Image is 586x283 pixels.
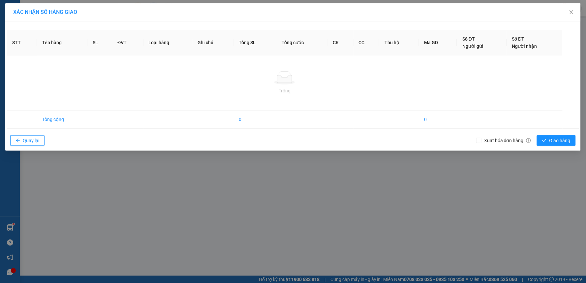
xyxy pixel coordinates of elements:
[526,138,531,143] span: info-circle
[37,110,87,129] td: Tổng cộng
[276,30,327,55] th: Tổng cước
[15,138,20,143] span: arrow-left
[192,30,233,55] th: Ghi chú
[233,110,276,129] td: 0
[112,30,143,55] th: ĐVT
[542,138,547,143] span: check
[512,44,537,49] span: Người nhận
[462,36,475,42] span: Số ĐT
[143,30,193,55] th: Loại hàng
[562,3,581,22] button: Close
[549,137,571,144] span: Giao hàng
[233,30,276,55] th: Tổng SL
[354,30,379,55] th: CC
[379,30,419,55] th: Thu hộ
[569,10,574,15] span: close
[327,30,353,55] th: CR
[10,135,45,146] button: arrow-leftQuay lại
[37,30,87,55] th: Tên hàng
[419,30,457,55] th: Mã GD
[23,137,39,144] span: Quay lại
[87,30,112,55] th: SL
[481,137,534,144] span: Xuất hóa đơn hàng
[13,9,77,15] span: XÁC NHẬN SỐ HÀNG GIAO
[419,110,457,129] td: 0
[537,135,576,146] button: checkGiao hàng
[7,30,37,55] th: STT
[512,36,525,42] span: Số ĐT
[12,87,557,94] div: Trống
[462,44,483,49] span: Người gửi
